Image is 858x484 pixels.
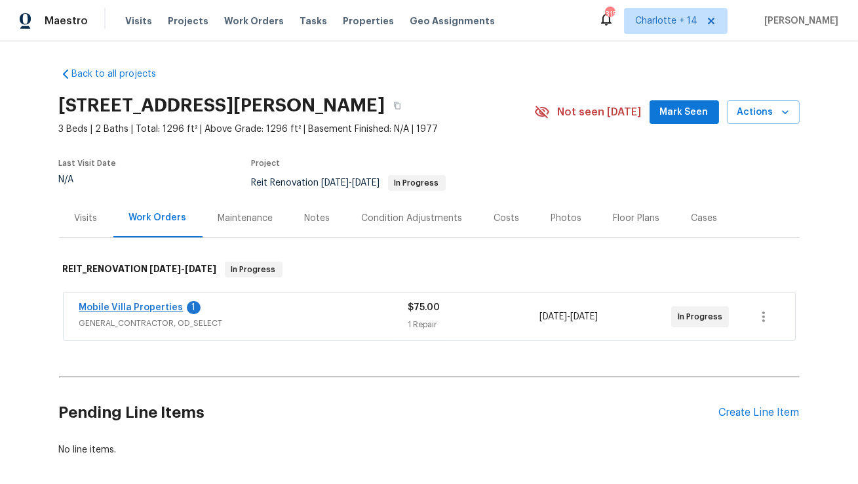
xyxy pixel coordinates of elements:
[59,123,534,136] span: 3 Beds | 2 Baths | Total: 1296 ft² | Above Grade: 1296 ft² | Basement Finished: N/A | 1977
[59,68,185,81] a: Back to all projects
[150,264,217,273] span: -
[570,312,598,321] span: [DATE]
[635,14,697,28] span: Charlotte + 14
[252,178,446,188] span: Reit Renovation
[59,159,117,167] span: Last Visit Date
[539,310,598,323] span: -
[551,212,582,225] div: Photos
[224,14,284,28] span: Work Orders
[408,318,540,331] div: 1 Repair
[678,310,728,323] span: In Progress
[650,100,719,125] button: Mark Seen
[59,443,800,456] div: No line items.
[727,100,800,125] button: Actions
[322,178,380,188] span: -
[59,99,385,112] h2: [STREET_ADDRESS][PERSON_NAME]
[539,312,567,321] span: [DATE]
[660,104,709,121] span: Mark Seen
[59,249,800,291] div: REIT_RENOVATION [DATE]-[DATE]In Progress
[79,303,184,312] a: Mobile Villa Properties
[410,14,495,28] span: Geo Assignments
[322,178,349,188] span: [DATE]
[252,159,281,167] span: Project
[187,301,201,314] div: 1
[185,264,217,273] span: [DATE]
[75,212,98,225] div: Visits
[343,14,394,28] span: Properties
[129,211,187,224] div: Work Orders
[79,317,408,330] span: GENERAL_CONTRACTOR, OD_SELECT
[385,94,409,117] button: Copy Address
[59,382,719,443] h2: Pending Line Items
[300,16,327,26] span: Tasks
[226,263,281,276] span: In Progress
[408,303,440,312] span: $75.00
[389,179,444,187] span: In Progress
[59,175,117,184] div: N/A
[614,212,660,225] div: Floor Plans
[362,212,463,225] div: Condition Adjustments
[605,8,614,21] div: 315
[45,14,88,28] span: Maestro
[218,212,273,225] div: Maintenance
[63,262,217,277] h6: REIT_RENOVATION
[494,212,520,225] div: Costs
[558,106,642,119] span: Not seen [DATE]
[719,407,800,419] div: Create Line Item
[353,178,380,188] span: [DATE]
[125,14,152,28] span: Visits
[168,14,208,28] span: Projects
[150,264,182,273] span: [DATE]
[692,212,718,225] div: Cases
[305,212,330,225] div: Notes
[737,104,789,121] span: Actions
[759,14,838,28] span: [PERSON_NAME]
